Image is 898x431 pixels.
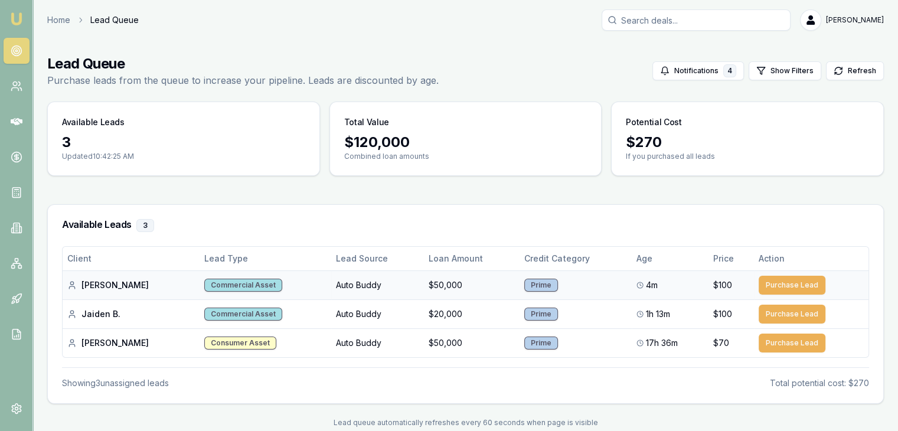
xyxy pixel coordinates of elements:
span: Lead Queue [90,14,139,26]
div: Commercial Asset [204,279,282,292]
nav: breadcrumb [47,14,139,26]
th: Loan Amount [424,247,520,270]
div: 3 [62,133,305,152]
th: Credit Category [520,247,632,270]
h3: Available Leads [62,116,125,128]
h3: Total Value [344,116,389,128]
td: $50,000 [424,328,520,357]
td: Auto Buddy [331,270,424,299]
th: Lead Type [200,247,331,270]
div: Jaiden B. [67,308,195,320]
button: Purchase Lead [759,276,825,295]
td: Auto Buddy [331,299,424,328]
div: Commercial Asset [204,308,282,321]
td: $20,000 [424,299,520,328]
th: Client [63,247,200,270]
p: If you purchased all leads [626,152,869,161]
span: 4m [646,279,658,291]
div: $ 120,000 [344,133,587,152]
div: Showing 3 unassigned lead s [62,377,169,389]
div: Prime [524,279,558,292]
a: Home [47,14,70,26]
button: Purchase Lead [759,334,825,352]
span: 17h 36m [646,337,678,349]
div: $ 270 [626,133,869,152]
div: 4 [723,64,736,77]
th: Price [708,247,754,270]
span: 1h 13m [646,308,670,320]
button: Refresh [826,61,884,80]
p: Updated 10:42:25 AM [62,152,305,161]
td: Auto Buddy [331,328,424,357]
span: $100 [713,308,732,320]
span: $70 [713,337,729,349]
img: emu-icon-u.png [9,12,24,26]
td: $50,000 [424,270,520,299]
th: Action [754,247,868,270]
div: [PERSON_NAME] [67,337,195,349]
th: Lead Source [331,247,424,270]
div: Consumer Asset [204,337,276,350]
h1: Lead Queue [47,54,439,73]
div: Lead queue automatically refreshes every 60 seconds when page is visible [47,418,884,427]
div: Prime [524,337,558,350]
div: Total potential cost: $270 [770,377,869,389]
div: Prime [524,308,558,321]
span: $100 [713,279,732,291]
div: [PERSON_NAME] [67,279,195,291]
h3: Available Leads [62,219,869,232]
div: 3 [136,219,154,232]
h3: Potential Cost [626,116,681,128]
input: Search deals [602,9,791,31]
span: [PERSON_NAME] [826,15,884,25]
button: Purchase Lead [759,305,825,324]
p: Purchase leads from the queue to increase your pipeline. Leads are discounted by age. [47,73,439,87]
th: Age [632,247,708,270]
p: Combined loan amounts [344,152,587,161]
button: Notifications4 [652,61,744,80]
button: Show Filters [749,61,821,80]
